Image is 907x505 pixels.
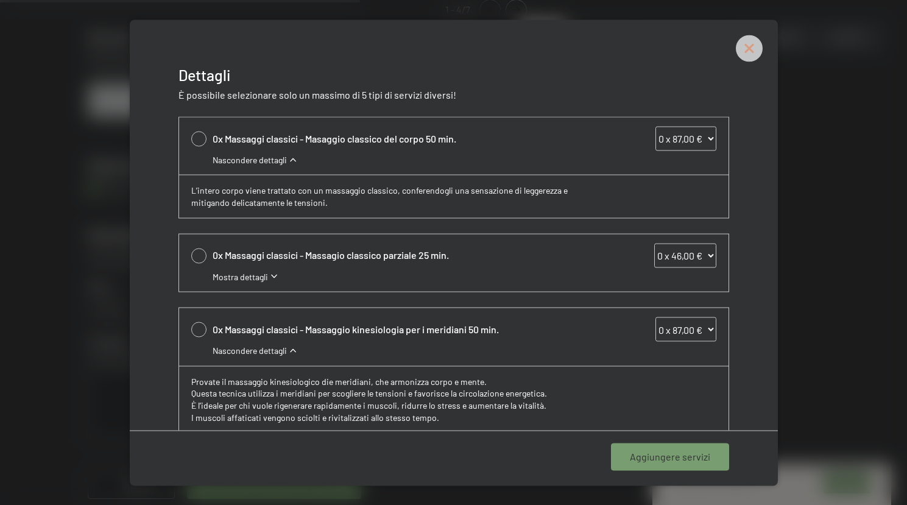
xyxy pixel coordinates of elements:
p: È possibile selezionare solo un massimo di 5 tipi di servizi diversi! [178,88,729,101]
span: Nascondere dettagli [213,345,287,357]
span: Provate il massaggio kinesiologico die meridiani, che armonizza corpo e mente. [191,376,487,386]
span: 0x Massaggi classici - Massaggio kinesiologia per i meridiani 50 min. [213,323,590,336]
span: 0x Massaggi classici - Massagio classico parziale 25 min. [213,249,590,262]
p: Questa tecnica utilizza i meridiani per scogliere le tensioni e favorisce la circolazione energet... [191,375,585,423]
span: 0x Massaggi classici - Masaggio classico del corpo 50 min. [213,132,590,145]
span: Mostra dettagli [213,270,268,283]
span: Aggiungere servizi [630,450,710,464]
span: Nascondere dettagli [213,154,287,166]
p: L’intero corpo viene trattato con un massaggio classico, conferendogli una sensazione di leggerez... [191,185,585,208]
span: Dettagli [178,65,230,83]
